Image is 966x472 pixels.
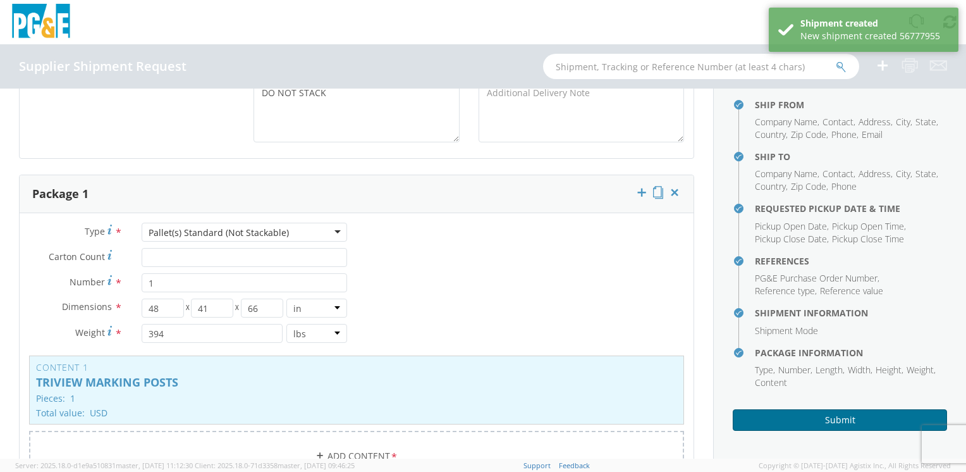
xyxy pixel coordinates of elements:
[822,116,853,128] span: Contact
[19,59,186,73] h4: Supplier Shipment Request
[778,364,812,376] li: ,
[278,461,355,470] span: master, [DATE] 09:46:25
[876,364,902,376] span: Height
[755,180,786,192] span: Country
[755,220,829,233] li: ,
[32,188,89,201] h3: Package 1
[755,233,827,245] span: Pickup Close Date
[15,461,193,470] span: Server: 2025.18.0-d1e9a510831
[822,168,855,180] li: ,
[755,285,817,297] li: ,
[755,272,879,285] li: ,
[755,152,947,161] h4: Ship To
[9,4,73,41] img: pge-logo-06675f144f4cfa6a6814.png
[862,128,883,140] span: Email
[36,394,677,403] p: Pieces: 1
[36,376,677,389] p: TRIVIEW MARKING POSTS
[755,128,788,141] li: ,
[755,204,947,213] h4: Requested Pickup Date & Time
[184,299,191,318] span: X
[755,116,819,128] li: ,
[233,299,240,318] span: X
[820,285,883,297] span: Reference value
[116,461,193,470] span: master, [DATE] 11:12:30
[859,168,893,180] li: ,
[755,348,947,357] h4: Package Information
[755,256,947,266] h4: References
[791,180,828,193] li: ,
[70,276,105,288] span: Number
[523,461,551,470] a: Support
[755,128,786,140] span: Country
[896,168,910,180] span: City
[36,408,677,418] p: Total value: USD
[75,326,105,338] span: Weight
[907,364,936,376] li: ,
[85,225,105,237] span: Type
[791,128,826,140] span: Zip Code
[822,116,855,128] li: ,
[733,409,947,431] button: Submit
[755,272,877,284] span: PG&E Purchase Order Number
[832,220,904,232] span: Pickup Open Time
[915,168,936,180] span: State
[755,180,788,193] li: ,
[559,461,590,470] a: Feedback
[755,308,947,318] h4: Shipment Information
[759,461,951,471] span: Copyright © [DATE]-[DATE] Agistix Inc., All Rights Reserved
[848,364,872,376] li: ,
[791,128,828,141] li: ,
[191,299,233,318] input: Width
[778,364,810,376] span: Number
[816,364,845,376] li: ,
[755,233,829,245] li: ,
[195,461,355,470] span: Client: 2025.18.0-71d3358
[848,364,871,376] span: Width
[755,168,817,180] span: Company Name
[859,168,891,180] span: Address
[49,251,105,263] span: Carton Count
[896,168,912,180] li: ,
[831,128,857,140] span: Phone
[755,364,775,376] li: ,
[755,325,818,337] span: Shipment Mode
[907,364,934,376] span: Weight
[755,168,819,180] li: ,
[755,285,815,297] span: Reference type
[915,116,936,128] span: State
[859,116,891,128] span: Address
[241,299,283,318] input: Height
[800,17,949,30] div: Shipment created
[755,364,773,376] span: Type
[832,220,906,233] li: ,
[755,376,787,388] span: Content
[142,299,184,318] input: Length
[149,227,289,239] div: Pallet(s) Standard (Not Stackable)
[36,363,677,372] h3: Content 1
[859,116,893,128] li: ,
[915,168,938,180] li: ,
[896,116,910,128] span: City
[896,116,912,128] li: ,
[822,168,853,180] span: Contact
[543,54,859,79] input: Shipment, Tracking or Reference Number (at least 4 chars)
[791,180,826,192] span: Zip Code
[755,100,947,109] h4: Ship From
[831,180,857,192] span: Phone
[62,301,112,313] span: Dimensions
[755,220,827,232] span: Pickup Open Date
[915,116,938,128] li: ,
[816,364,843,376] span: Length
[876,364,903,376] li: ,
[832,233,904,245] span: Pickup Close Time
[755,116,817,128] span: Company Name
[800,30,949,42] div: New shipment created 56777955
[831,128,859,141] li: ,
